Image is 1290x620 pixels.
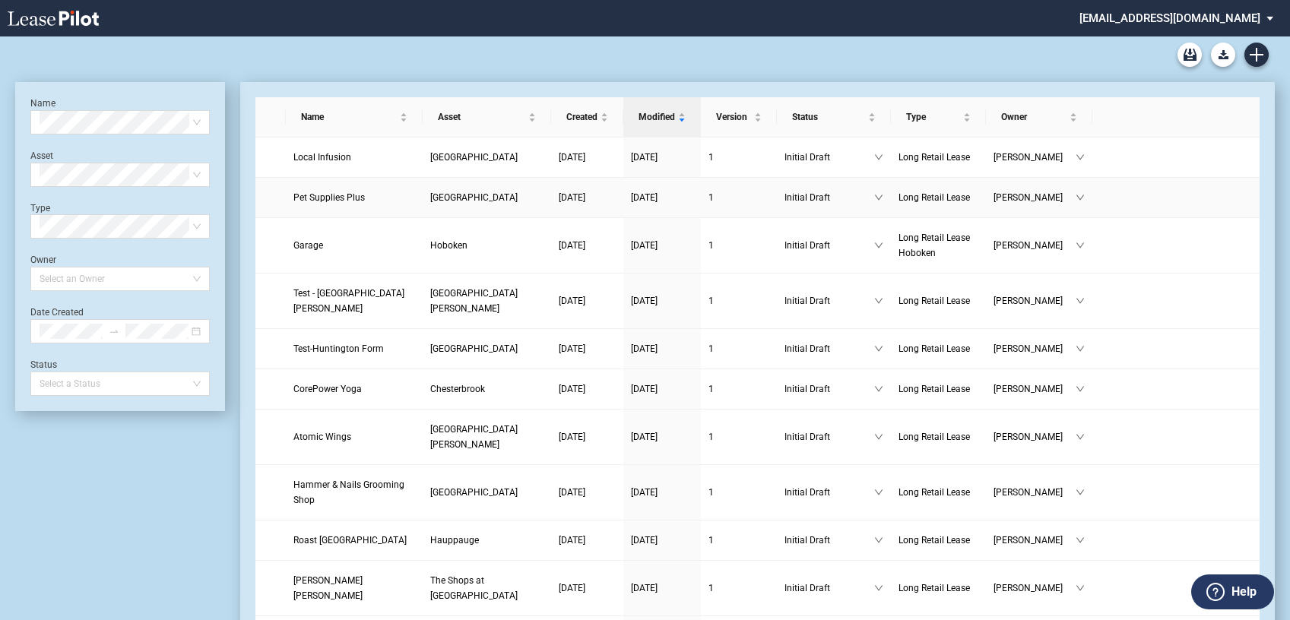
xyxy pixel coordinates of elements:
[874,153,883,162] span: down
[559,535,585,546] span: [DATE]
[899,192,970,203] span: Long Retail Lease
[559,429,616,444] a: [DATE]
[874,536,883,545] span: down
[430,381,544,397] a: Chesterbrook
[708,384,714,394] span: 1
[874,344,883,353] span: down
[430,150,544,165] a: [GEOGRAPHIC_DATA]
[874,584,883,593] span: down
[631,240,658,251] span: [DATE]
[631,296,658,306] span: [DATE]
[1076,296,1085,305] span: down
[994,381,1076,397] span: [PERSON_NAME]
[566,109,597,125] span: Created
[293,429,415,444] a: Atomic Wings
[899,580,978,596] a: Long Retail Lease
[784,580,874,596] span: Initial Draft
[631,192,658,203] span: [DATE]
[293,152,351,163] span: Local Infusion
[1206,43,1240,67] md-menu: Download Blank Form List
[623,97,701,138] th: Modified
[1076,193,1085,202] span: down
[1001,109,1067,125] span: Owner
[293,381,415,397] a: CorePower Yoga
[301,109,397,125] span: Name
[899,190,978,205] a: Long Retail Lease
[906,109,960,125] span: Type
[430,190,544,205] a: [GEOGRAPHIC_DATA]
[559,485,616,500] a: [DATE]
[559,240,585,251] span: [DATE]
[293,575,363,601] span: J. Jill Lease
[559,343,585,354] span: [DATE]
[708,238,769,253] a: 1
[784,381,874,397] span: Initial Draft
[109,326,119,337] span: swap-right
[899,384,970,394] span: Long Retail Lease
[708,296,714,306] span: 1
[293,286,415,316] a: Test - [GEOGRAPHIC_DATA][PERSON_NAME]
[708,381,769,397] a: 1
[899,341,978,356] a: Long Retail Lease
[30,150,53,161] label: Asset
[777,97,891,138] th: Status
[559,341,616,356] a: [DATE]
[430,286,544,316] a: [GEOGRAPHIC_DATA][PERSON_NAME]
[559,293,616,308] a: [DATE]
[899,152,970,163] span: Long Retail Lease
[994,429,1076,444] span: [PERSON_NAME]
[994,150,1076,165] span: [PERSON_NAME]
[559,432,585,442] span: [DATE]
[631,238,693,253] a: [DATE]
[293,238,415,253] a: Garage
[708,240,714,251] span: 1
[708,432,714,442] span: 1
[293,573,415,603] a: [PERSON_NAME] [PERSON_NAME]
[708,152,714,163] span: 1
[708,533,769,548] a: 1
[559,384,585,394] span: [DATE]
[708,535,714,546] span: 1
[430,238,544,253] a: Hoboken
[899,533,978,548] a: Long Retail Lease
[293,343,384,354] span: Test-Huntington Form
[631,583,658,593] span: [DATE]
[631,293,693,308] a: [DATE]
[559,381,616,397] a: [DATE]
[631,432,658,442] span: [DATE]
[994,293,1076,308] span: [PERSON_NAME]
[559,583,585,593] span: [DATE]
[293,384,362,394] span: CorePower Yoga
[1076,241,1085,250] span: down
[430,240,468,251] span: Hoboken
[899,432,970,442] span: Long Retail Lease
[784,429,874,444] span: Initial Draft
[559,152,585,163] span: [DATE]
[874,296,883,305] span: down
[559,580,616,596] a: [DATE]
[986,97,1092,138] th: Owner
[784,533,874,548] span: Initial Draft
[293,477,415,508] a: Hammer & Nails Grooming Shop
[899,293,978,308] a: Long Retail Lease
[899,232,970,258] span: Long Retail Lease Hoboken
[994,580,1076,596] span: [PERSON_NAME]
[708,429,769,444] a: 1
[559,238,616,253] a: [DATE]
[293,150,415,165] a: Local Infusion
[994,190,1076,205] span: [PERSON_NAME]
[430,573,544,603] a: The Shops at [GEOGRAPHIC_DATA]
[1244,43,1269,67] a: Create new document
[874,432,883,441] span: down
[716,109,751,125] span: Version
[430,343,518,354] span: Huntington Shopping Center
[30,307,84,318] label: Date Created
[708,583,714,593] span: 1
[293,432,351,442] span: Atomic Wings
[708,343,714,354] span: 1
[430,152,518,163] span: Dedham Plaza
[438,109,525,125] span: Asset
[708,487,714,498] span: 1
[899,583,970,593] span: Long Retail Lease
[899,230,978,261] a: Long Retail Lease Hoboken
